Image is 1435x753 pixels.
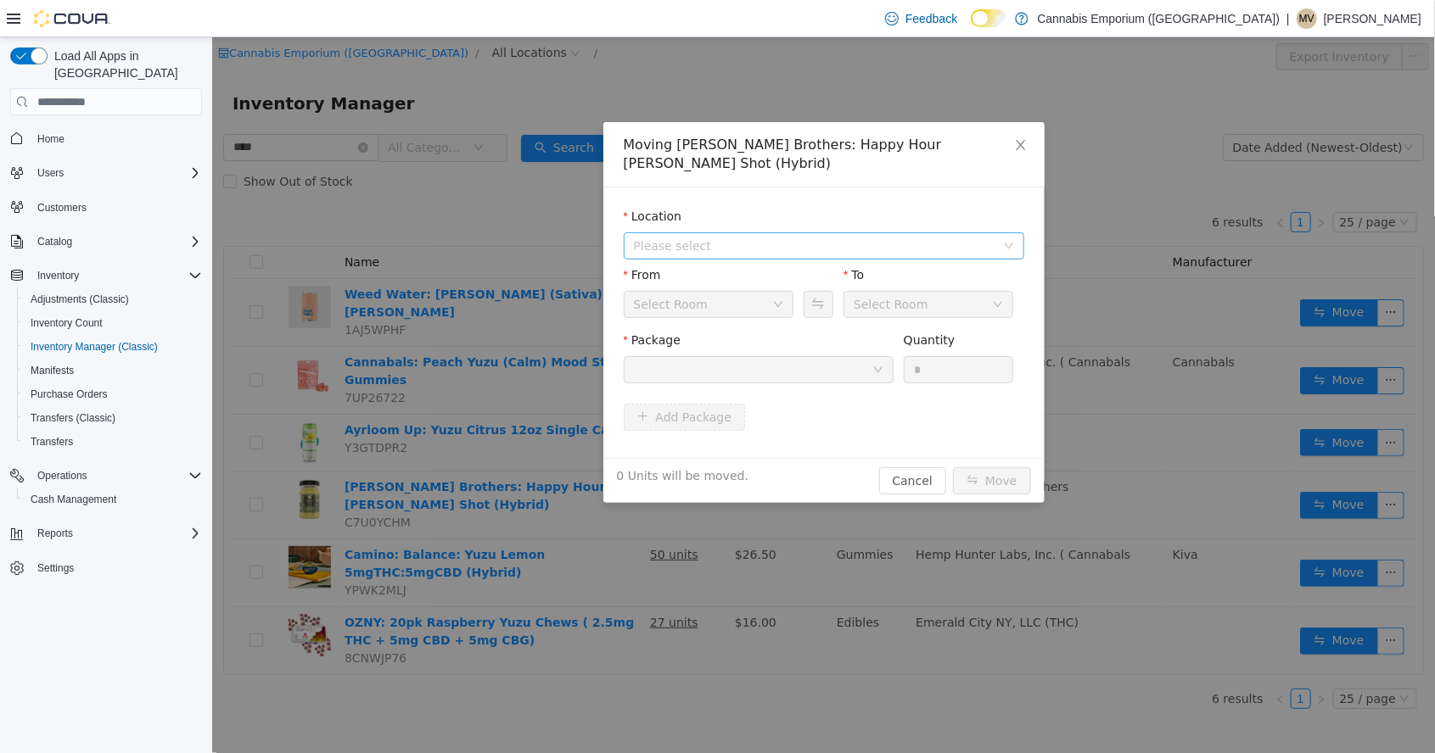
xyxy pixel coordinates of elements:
span: Cash Management [31,493,116,506]
button: Operations [31,466,94,486]
label: To [631,231,652,244]
button: Users [31,163,70,183]
a: Settings [31,558,81,578]
span: Manifests [31,364,74,377]
a: Inventory Manager (Classic) [24,337,165,357]
button: Inventory [3,264,209,287]
span: Home [37,132,64,146]
a: Purchase Orders [24,384,115,404]
span: Transfers [31,435,73,449]
button: Cancel [667,430,734,457]
a: Transfers (Classic) [24,408,122,428]
i: icon: down [561,262,571,274]
span: Cash Management [24,489,202,510]
a: Home [31,129,71,149]
span: Home [31,127,202,148]
a: Manifests [24,360,81,381]
span: Customers [37,201,87,215]
span: Reports [31,523,202,544]
span: 0 Units will be moved. [405,430,537,448]
a: Feedback [878,2,964,36]
i: icon: down [661,327,671,339]
span: Inventory Count [24,313,202,333]
button: Settings [3,555,209,580]
label: From [412,231,449,244]
span: Manifests [24,360,202,381]
a: Transfers [24,432,80,452]
input: Dark Mode [971,9,1006,27]
span: Settings [37,561,74,575]
p: [PERSON_NAME] [1324,8,1421,29]
div: Moving [PERSON_NAME] Brothers: Happy Hour [PERSON_NAME] Shot (Hybrid) [412,98,812,136]
span: Customers [31,197,202,218]
label: Quantity [692,296,743,310]
a: Inventory Count [24,313,109,333]
button: Swap [591,254,621,281]
p: Cannabis Emporium ([GEOGRAPHIC_DATA]) [1037,8,1280,29]
span: Inventory [31,265,202,286]
div: Select Room [422,254,496,280]
span: Catalog [31,231,202,252]
button: Catalog [3,230,209,254]
button: Inventory [31,265,86,286]
a: Customers [31,198,93,218]
i: icon: down [792,204,802,215]
div: Select Room [642,254,716,280]
span: Settings [31,557,202,578]
span: Feedback [905,10,957,27]
button: Customers [3,195,209,220]
input: Quantity [692,320,801,345]
button: Manifests [17,359,209,382]
span: Adjustments (Classic) [31,293,129,306]
button: Reports [3,522,209,545]
i: icon: down [781,262,791,274]
span: Load All Apps in [GEOGRAPHIC_DATA] [48,47,202,81]
button: Transfers (Classic) [17,406,209,430]
p: | [1286,8,1290,29]
button: Operations [3,464,209,488]
span: Inventory Manager (Classic) [31,340,158,354]
button: Adjustments (Classic) [17,287,209,311]
span: Inventory Count [31,316,103,330]
span: Reports [37,527,73,540]
i: icon: close [802,101,816,114]
span: Purchase Orders [31,388,108,401]
span: Adjustments (Classic) [24,289,202,310]
span: Purchase Orders [24,384,202,404]
button: Users [3,161,209,185]
span: Transfers [24,432,202,452]
span: Catalog [37,235,72,248]
button: Cash Management [17,488,209,511]
button: icon: swapMove [741,430,819,457]
button: Inventory Count [17,311,209,335]
button: icon: plusAdd Package [412,366,534,393]
button: Transfers [17,430,209,454]
label: Location [412,172,470,186]
button: Home [3,126,209,150]
span: Inventory [37,269,79,282]
button: Catalog [31,231,79,252]
span: Operations [31,466,202,486]
nav: Complex example [10,119,202,624]
span: Users [37,166,64,180]
span: Transfers (Classic) [24,408,202,428]
button: Inventory Manager (Classic) [17,335,209,359]
button: Close [785,85,832,132]
img: Cova [34,10,110,27]
span: Please select [422,200,783,217]
div: Michael Valentin [1297,8,1317,29]
a: Cash Management [24,489,123,510]
span: Transfers (Classic) [31,411,115,425]
span: MV [1299,8,1314,29]
button: Purchase Orders [17,382,209,406]
label: Package [412,296,468,310]
span: Operations [37,469,87,482]
span: Users [31,163,202,183]
button: Reports [31,523,80,544]
span: Inventory Manager (Classic) [24,337,202,357]
a: Adjustments (Classic) [24,289,136,310]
